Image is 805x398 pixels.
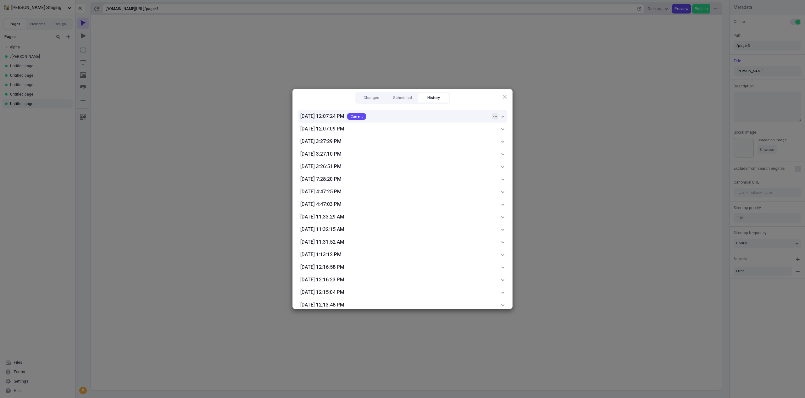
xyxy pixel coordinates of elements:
span: [DATE] 12:07:09 PM [300,125,344,133]
button: Scheduled [387,93,418,102]
span: [DATE] 12:13:48 PM [300,301,344,309]
span: [DATE] 11:32:15 AM [300,226,344,233]
span: [DATE] 12:16:58 PM [300,263,344,271]
span: [DATE] 12:07:24 PM [300,113,344,120]
span: [DATE] 12:15:04 PM [300,289,344,296]
span: [DATE] 4:47:03 PM [300,201,341,208]
span: [DATE] 3:27:29 PM [300,138,341,145]
span: [DATE] 12:16:23 PM [300,276,344,284]
span: [DATE] 1:13:12 PM [300,251,341,258]
div: Current [347,113,366,120]
span: [DATE] 11:33:29 AM [300,213,344,221]
button: History [418,93,449,102]
button: Changes [356,93,387,102]
span: [DATE] 4:47:25 PM [300,188,341,196]
span: [DATE] 3:27:10 PM [300,150,341,158]
span: [DATE] 7:28:20 PM [300,175,341,183]
span: [DATE] 3:26:51 PM [300,163,341,170]
span: [DATE] 11:31:52 AM [300,238,344,246]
